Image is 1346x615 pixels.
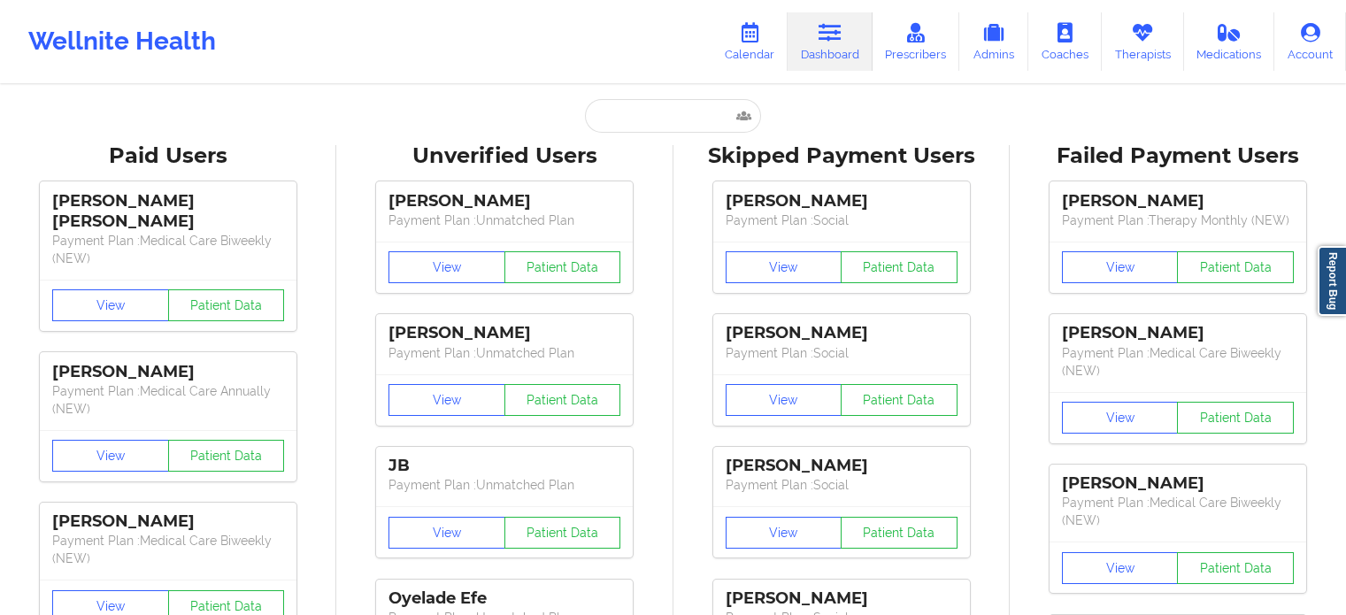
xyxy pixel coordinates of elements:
p: Payment Plan : Unmatched Plan [388,211,620,229]
a: Report Bug [1318,246,1346,316]
div: [PERSON_NAME] [726,588,958,609]
div: [PERSON_NAME] [1062,191,1294,211]
p: Payment Plan : Medical Care Biweekly (NEW) [1062,344,1294,380]
p: Payment Plan : Therapy Monthly (NEW) [1062,211,1294,229]
button: Patient Data [841,384,958,416]
button: Patient Data [504,384,621,416]
a: Dashboard [788,12,873,71]
button: View [726,251,842,283]
div: [PERSON_NAME] [52,362,284,382]
div: Skipped Payment Users [686,142,997,170]
button: View [1062,402,1179,434]
button: View [1062,552,1179,584]
div: [PERSON_NAME] [388,191,620,211]
p: Payment Plan : Unmatched Plan [388,476,620,494]
p: Payment Plan : Unmatched Plan [388,344,620,362]
div: Unverified Users [349,142,660,170]
button: View [52,440,169,472]
button: View [388,251,505,283]
button: View [388,384,505,416]
a: Coaches [1028,12,1102,71]
p: Payment Plan : Social [726,344,958,362]
div: JB [388,456,620,476]
div: [PERSON_NAME] [726,323,958,343]
div: Oyelade Efe [388,588,620,609]
p: Payment Plan : Medical Care Biweekly (NEW) [52,532,284,567]
a: Calendar [711,12,788,71]
a: Admins [959,12,1028,71]
div: [PERSON_NAME] [1062,473,1294,494]
button: View [388,517,505,549]
a: Prescribers [873,12,960,71]
p: Payment Plan : Medical Care Biweekly (NEW) [1062,494,1294,529]
a: Account [1274,12,1346,71]
div: [PERSON_NAME] [52,511,284,532]
button: Patient Data [1177,251,1294,283]
div: [PERSON_NAME] [726,191,958,211]
button: Patient Data [1177,552,1294,584]
button: View [726,517,842,549]
button: Patient Data [504,517,621,549]
button: Patient Data [168,289,285,321]
button: View [1062,251,1179,283]
button: Patient Data [504,251,621,283]
div: Paid Users [12,142,324,170]
a: Medications [1184,12,1275,71]
button: Patient Data [841,251,958,283]
div: [PERSON_NAME] [1062,323,1294,343]
button: View [726,384,842,416]
div: [PERSON_NAME] [388,323,620,343]
div: [PERSON_NAME] [726,456,958,476]
button: View [52,289,169,321]
button: Patient Data [1177,402,1294,434]
div: [PERSON_NAME] [PERSON_NAME] [52,191,284,232]
button: Patient Data [168,440,285,472]
div: Failed Payment Users [1022,142,1334,170]
p: Payment Plan : Medical Care Annually (NEW) [52,382,284,418]
button: Patient Data [841,517,958,549]
p: Payment Plan : Social [726,476,958,494]
a: Therapists [1102,12,1184,71]
p: Payment Plan : Medical Care Biweekly (NEW) [52,232,284,267]
p: Payment Plan : Social [726,211,958,229]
